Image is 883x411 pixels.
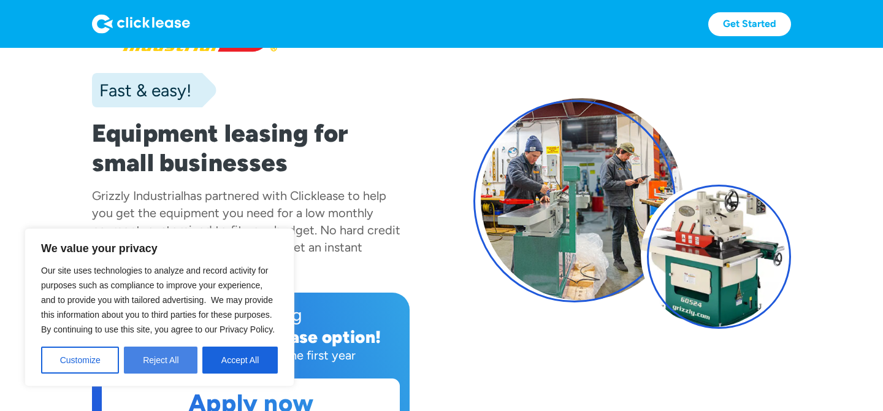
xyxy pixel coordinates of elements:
[92,188,183,203] div: Grizzly Industrial
[41,347,119,374] button: Customize
[708,12,791,36] a: Get Started
[92,188,400,272] div: has partnered with Clicklease to help you get the equipment you need for a low monthly payment, c...
[92,14,190,34] img: Logo
[41,241,278,256] p: We value your privacy
[124,347,197,374] button: Reject All
[92,118,410,177] h1: Equipment leasing for small businesses
[92,78,191,102] div: Fast & easy!
[202,347,278,374] button: Accept All
[41,266,275,334] span: Our site uses technologies to analyze and record activity for purposes such as compliance to impr...
[25,228,294,386] div: We value your privacy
